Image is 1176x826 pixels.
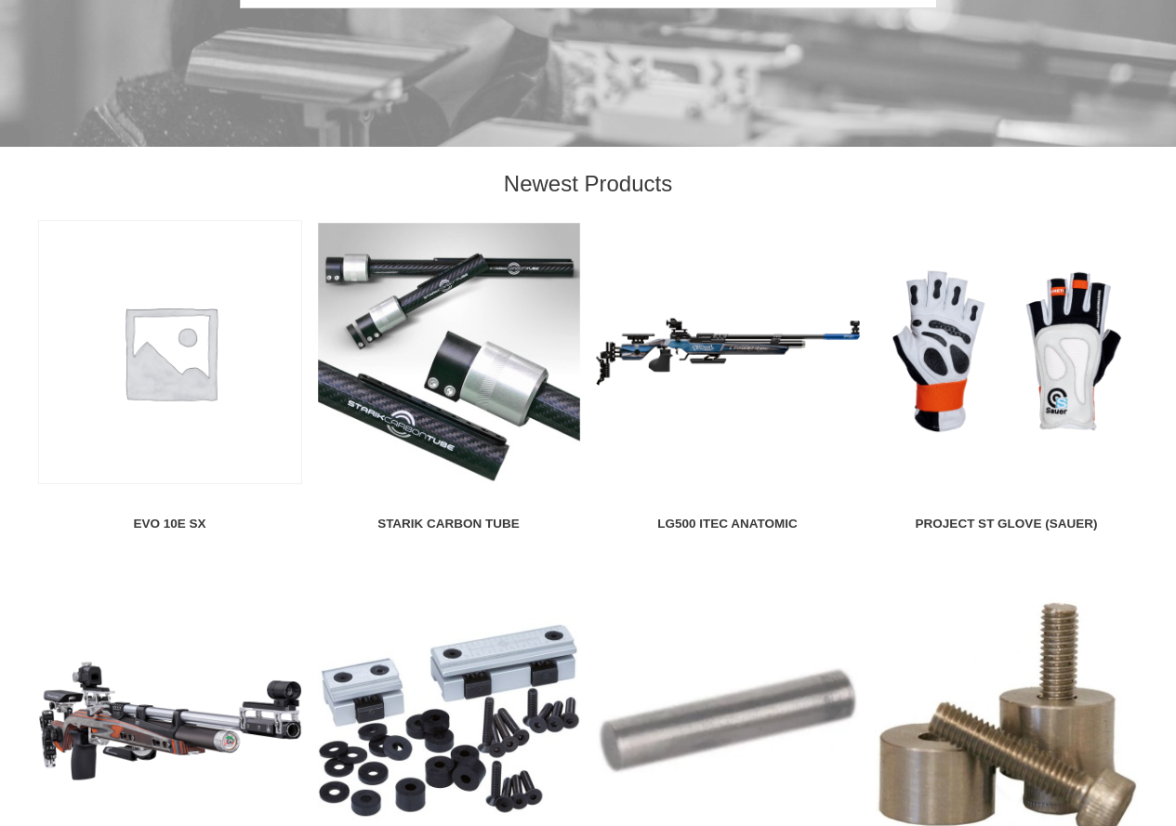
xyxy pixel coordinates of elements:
[875,515,1139,533] div: Project ST Glove (SAUER)
[596,515,860,533] div: LG500 itec Anatomic
[317,515,581,533] div: Starik Carbon Tube
[317,220,581,484] img: Starik Carbon Tube
[596,220,860,484] img: LG500 itec Anatomic
[875,220,1139,484] img: Project ST Glove
[38,220,302,540] a: EVO 10E SX
[31,169,1146,198] h2: Newest Products
[596,220,860,540] a: LG500 itec Anatomic LG500 itec Anatomic
[317,220,581,540] a: Starik Carbon Tube Starik Carbon Tube
[38,515,302,533] div: EVO 10E SX
[875,220,1139,540] a: Project ST Glove Project ST Glove (SAUER)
